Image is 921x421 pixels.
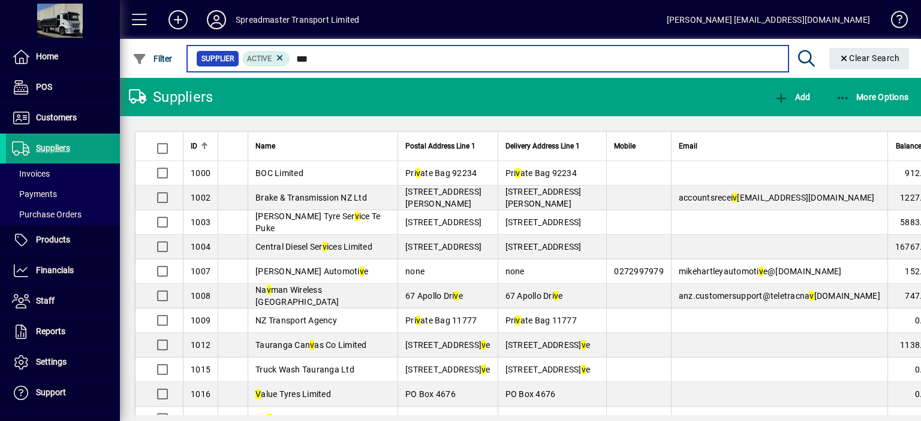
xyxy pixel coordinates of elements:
[416,168,420,178] em: v
[836,92,909,102] span: More Options
[405,365,490,374] span: [STREET_ADDRESS] e
[36,52,58,61] span: Home
[197,9,236,31] button: Profile
[405,389,456,399] span: PO Box 4676
[829,48,910,69] button: Clear
[36,265,74,275] span: Financials
[6,256,120,286] a: Financials
[481,340,486,350] em: v
[255,168,303,178] span: BOC Limited
[255,211,380,233] span: [PERSON_NAME] Tyre Ser ice Te Puke
[6,225,120,255] a: Products
[667,10,870,29] div: [PERSON_NAME] [EMAIL_ADDRESS][DOMAIN_NAME]
[255,266,368,276] span: [PERSON_NAME] Automoti e
[416,316,420,325] em: v
[191,365,210,374] span: 1015
[247,54,272,63] span: Active
[12,210,82,219] span: Purchase Orders
[191,140,197,153] span: ID
[6,184,120,204] a: Payments
[554,291,558,301] em: v
[159,9,197,31] button: Add
[36,82,52,92] span: POS
[505,140,580,153] span: Delivery Address Line 1
[191,340,210,350] span: 1012
[6,103,120,133] a: Customers
[505,389,556,399] span: PO Box 4676
[833,86,912,108] button: More Options
[255,365,354,374] span: Truck Wash Tauranga Ltd
[191,168,210,178] span: 1000
[36,387,66,397] span: Support
[679,140,697,153] span: Email
[12,169,50,178] span: Invoices
[774,92,810,102] span: Add
[191,217,210,227] span: 1003
[36,326,65,336] span: Reports
[454,291,458,301] em: v
[36,296,55,305] span: Staff
[191,242,210,252] span: 1004
[360,266,364,276] em: v
[255,193,367,202] span: Brake & Transmission NZ Ltd
[505,266,525,276] span: none
[405,340,490,350] span: [STREET_ADDRESS] e
[191,389,210,399] span: 1016
[582,340,586,350] em: v
[36,113,77,122] span: Customers
[505,316,577,325] span: Pri ate Bag 11777
[36,357,67,367] span: Settings
[201,53,234,65] span: Supplier
[129,87,213,107] div: Suppliers
[882,2,906,41] a: Knowledge Base
[255,389,261,399] em: V
[255,340,367,350] span: Tauranga Can as Co Limited
[255,316,337,325] span: NZ Transport Agency
[582,365,586,374] em: v
[6,378,120,408] a: Support
[255,285,339,307] span: Na man Wireless [GEOGRAPHIC_DATA]
[679,193,875,202] span: accountsrecei [EMAIL_ADDRESS][DOMAIN_NAME]
[355,211,359,221] em: v
[6,72,120,102] a: POS
[405,140,475,153] span: Postal Address Line 1
[133,54,173,63] span: Filter
[191,291,210,301] span: 1008
[505,291,563,301] span: 67 Apollo Dri e
[36,235,70,244] span: Products
[255,140,390,153] div: Name
[505,340,591,350] span: [STREET_ADDRESS] e
[505,187,582,208] span: [STREET_ADDRESS][PERSON_NAME]
[505,168,577,178] span: Pri ate Bag 92234
[6,163,120,184] a: Invoices
[405,291,463,301] span: 67 Apollo Dri e
[267,285,271,295] em: v
[36,143,70,153] span: Suppliers
[323,242,327,252] em: v
[505,217,582,227] span: [STREET_ADDRESS]
[839,53,900,63] span: Clear Search
[759,266,763,276] em: v
[6,347,120,377] a: Settings
[255,140,275,153] span: Name
[614,140,664,153] div: Mobile
[516,168,520,178] em: v
[6,204,120,225] a: Purchase Orders
[405,187,481,208] span: [STREET_ADDRESS][PERSON_NAME]
[771,86,813,108] button: Add
[130,48,176,69] button: Filter
[405,242,481,252] span: [STREET_ADDRESS]
[191,316,210,325] span: 1009
[236,10,359,29] div: Spreadmaster Transport Limited
[255,242,372,252] span: Central Diesel Ser ices Limited
[505,365,591,374] span: [STREET_ADDRESS] e
[6,42,120,72] a: Home
[405,217,481,227] span: [STREET_ADDRESS]
[679,266,842,276] span: mikehartleyautomoti e@[DOMAIN_NAME]
[6,286,120,316] a: Staff
[191,140,210,153] div: ID
[191,193,210,202] span: 1002
[614,266,664,276] span: 0272997979
[405,168,477,178] span: Pri ate Bag 92234
[733,193,737,202] em: v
